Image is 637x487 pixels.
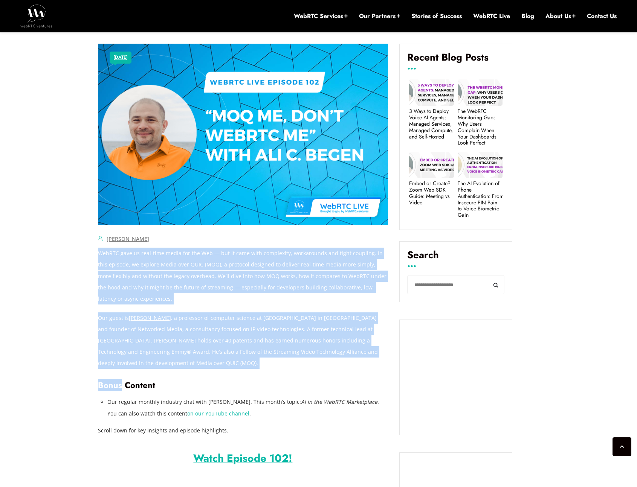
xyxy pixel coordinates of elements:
p: Our guest is , a professor of computer science at [GEOGRAPHIC_DATA] in [GEOGRAPHIC_DATA] and foun... [98,312,388,369]
a: About Us [545,12,576,20]
a: on our YouTube channel [187,410,249,417]
p: Scroll down for key insights and episode highlights. [98,425,388,436]
li: Our regular monthly industry chat with [PERSON_NAME]. This month’s topic: . You can also watch th... [107,396,388,419]
a: Embed or Create? Zoom Web SDK Guide: Meeting vs Video [409,180,454,205]
iframe: Embedded CTA [407,327,504,428]
a: Stories of Success [411,12,462,20]
label: Search [407,249,504,266]
h3: Bonus Content [98,380,388,390]
a: Blog [521,12,534,20]
a: Watch Episode 102! [193,450,292,466]
em: AI in the WebRTC Marketplace [301,398,377,405]
a: The AI Evolution of Phone Authentication: From Insecure PIN Pain to Voice Biometric Gain [458,180,503,218]
img: WebRTC.ventures [20,5,52,27]
a: [DATE] [113,53,128,62]
a: 3 Ways to Deploy Voice AI Agents: Managed Services, Managed Compute, and Self-Hosted [409,108,454,140]
a: [PERSON_NAME] [107,235,149,242]
a: WebRTC Services [294,12,348,20]
p: WebRTC gave us real-time media for the Web — but it came with complexity, workarounds and tight c... [98,248,388,304]
a: [PERSON_NAME] [129,314,171,321]
a: Contact Us [587,12,617,20]
button: Search [487,275,504,294]
a: WebRTC Live [473,12,510,20]
a: The WebRTC Monitoring Gap: Why Users Complain When Your Dashboards Look Perfect [458,108,503,146]
a: Our Partners [359,12,400,20]
h4: Recent Blog Posts [407,52,504,69]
